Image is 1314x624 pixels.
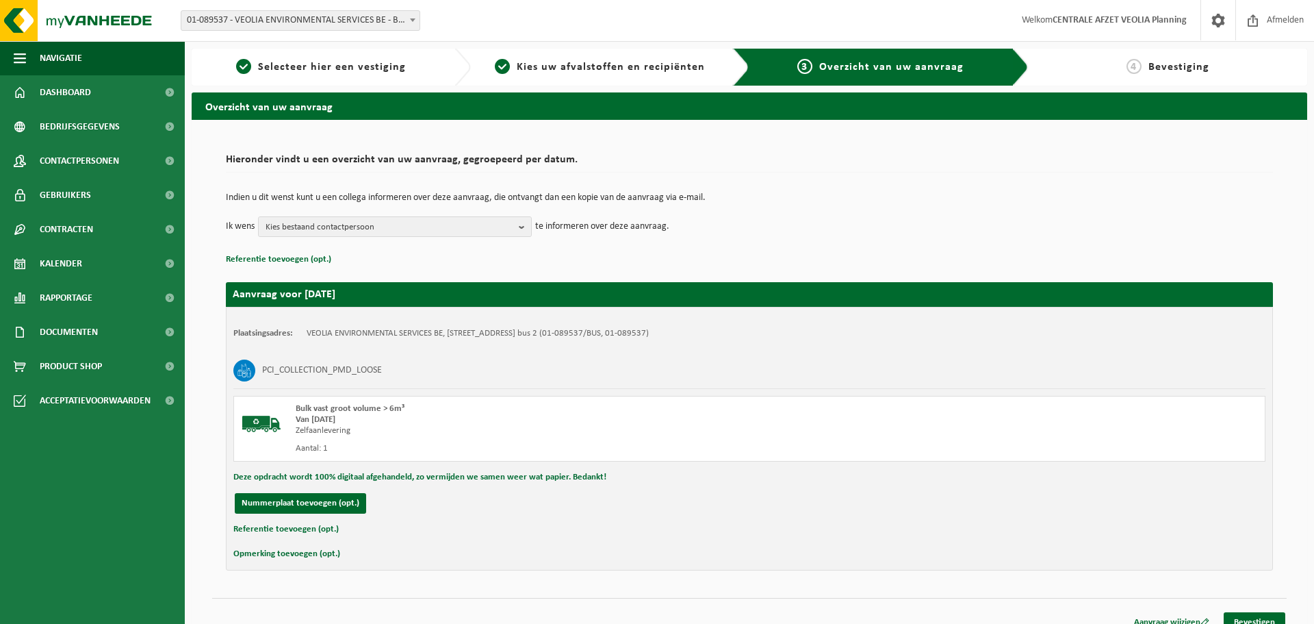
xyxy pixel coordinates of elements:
[226,216,255,237] p: Ik wens
[40,75,91,110] span: Dashboard
[40,212,93,247] span: Contracten
[1053,15,1187,25] strong: CENTRALE AFZET VEOLIA Planning
[226,251,331,269] button: Referentie toevoegen (opt.)
[1126,59,1142,74] span: 4
[258,62,406,73] span: Selecteer hier een vestiging
[296,415,335,424] strong: Van [DATE]
[40,144,119,178] span: Contactpersonen
[517,62,705,73] span: Kies uw afvalstoffen en recipiënten
[296,425,804,436] div: Zelfaanlevering
[40,315,98,349] span: Documenten
[241,403,282,445] img: BL-SO-LV.png
[266,217,513,238] span: Kies bestaand contactpersoon
[181,11,420,30] span: 01-089537 - VEOLIA ENVIRONMENTAL SERVICES BE - BEERSE
[307,328,649,339] td: VEOLIA ENVIRONMENTAL SERVICES BE, [STREET_ADDRESS] bus 2 (01-089537/BUS, 01-089537)
[40,178,91,212] span: Gebruikers
[478,59,723,75] a: 2Kies uw afvalstoffen en recipiënten
[535,216,669,237] p: te informeren over deze aanvraag.
[233,469,606,486] button: Deze opdracht wordt 100% digitaal afgehandeld, zo vermijden we samen weer wat papier. Bedankt!
[797,59,812,74] span: 3
[233,289,335,300] strong: Aanvraag voor [DATE]
[40,110,120,144] span: Bedrijfsgegevens
[198,59,443,75] a: 1Selecteer hier een vestiging
[226,154,1273,173] h2: Hieronder vindt u een overzicht van uw aanvraag, gegroepeerd per datum.
[226,193,1273,203] p: Indien u dit wenst kunt u een collega informeren over deze aanvraag, die ontvangt dan een kopie v...
[233,521,339,538] button: Referentie toevoegen (opt.)
[40,384,151,418] span: Acceptatievoorwaarden
[296,443,804,454] div: Aantal: 1
[819,62,964,73] span: Overzicht van uw aanvraag
[233,545,340,563] button: Opmerking toevoegen (opt.)
[40,281,92,315] span: Rapportage
[296,404,404,413] span: Bulk vast groot volume > 6m³
[495,59,510,74] span: 2
[40,41,82,75] span: Navigatie
[181,10,420,31] span: 01-089537 - VEOLIA ENVIRONMENTAL SERVICES BE - BEERSE
[233,329,293,338] strong: Plaatsingsadres:
[192,92,1307,119] h2: Overzicht van uw aanvraag
[258,216,532,237] button: Kies bestaand contactpersoon
[262,360,382,382] h3: PCI_COLLECTION_PMD_LOOSE
[1148,62,1209,73] span: Bevestiging
[236,59,251,74] span: 1
[235,493,366,514] button: Nummerplaat toevoegen (opt.)
[40,349,102,384] span: Product Shop
[40,247,82,281] span: Kalender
